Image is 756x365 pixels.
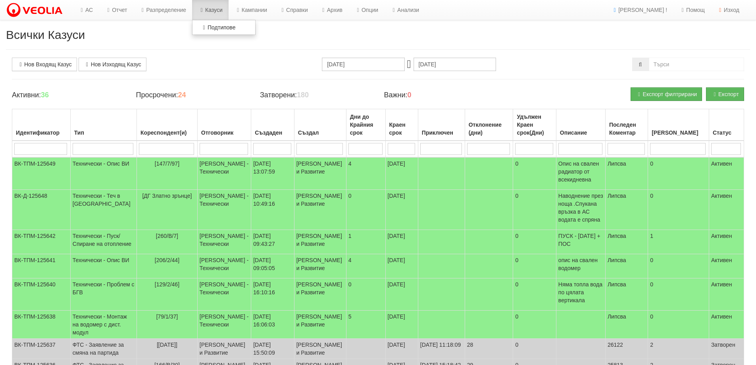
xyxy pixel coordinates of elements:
td: [DATE] 10:49:16 [251,190,294,230]
div: Идентификатор [14,127,68,138]
td: Активен [709,230,744,254]
td: 2 [648,339,709,359]
td: 28 [465,339,513,359]
th: Създаден: No sort applied, activate to apply an ascending sort [251,109,294,141]
td: [DATE] [385,190,418,230]
td: Активен [709,311,744,339]
p: Опис на свален радиатор от всекидневна [558,160,603,183]
span: [129/2/46] [155,281,179,288]
p: Няма топла вода по цялата вертикала [558,280,603,304]
th: Описание: No sort applied, activate to apply an ascending sort [556,109,605,141]
td: [PERSON_NAME] - Технически [197,230,251,254]
div: Описание [558,127,603,138]
span: 0 [348,281,352,288]
a: Нов Входящ Казус [12,58,77,71]
h2: Всички Казуси [6,28,750,41]
p: ПУСК - [DATE] + ПОС [558,232,603,248]
td: [PERSON_NAME] и Развитие [294,254,346,278]
a: Подтипове [192,22,255,33]
td: 0 [513,157,556,190]
td: [PERSON_NAME] - Технически [197,278,251,311]
td: 0 [648,254,709,278]
td: [PERSON_NAME] и Развитие [294,230,346,254]
td: Технически - Монтаж на водомер с дист. модул [70,311,137,339]
span: 26122 [608,342,623,348]
td: [DATE] 09:05:05 [251,254,294,278]
td: [PERSON_NAME] и Развитие [197,339,251,359]
th: Създал: No sort applied, activate to apply an ascending sort [294,109,346,141]
div: Статус [711,127,742,138]
td: [PERSON_NAME] и Развитие [294,278,346,311]
td: [DATE] 09:43:27 [251,230,294,254]
td: [DATE] [385,254,418,278]
span: [79/1/37] [156,313,178,320]
th: Приключен: No sort applied, activate to apply an ascending sort [418,109,465,141]
th: Кореспондент(и): No sort applied, activate to apply an ascending sort [137,109,198,141]
a: Нов Изходящ Казус [79,58,146,71]
td: ФТС - Заявление за смяна на партида [70,339,137,359]
td: 0 [513,339,556,359]
th: Отговорник: No sort applied, activate to apply an ascending sort [197,109,251,141]
b: 0 [408,91,412,99]
td: 1 [648,230,709,254]
td: Активен [709,254,744,278]
td: ВК-ТПМ-125641 [12,254,71,278]
th: Дни до Крайния срок: No sort applied, activate to apply an ascending sort [346,109,385,141]
span: 1 [348,233,352,239]
th: Удължен Краен срок(Дни): No sort applied, activate to apply an ascending sort [513,109,556,141]
td: ВК-ТПМ-125640 [12,278,71,311]
td: ВК-ТПМ-125638 [12,311,71,339]
td: ВК-ТПМ-125649 [12,157,71,190]
td: 0 [513,190,556,230]
div: Удължен Краен срок(Дни) [515,111,554,138]
span: 5 [348,313,352,320]
td: ВК-Д-125648 [12,190,71,230]
button: Експорт филтрирани [631,87,702,101]
span: [ДГ Златно зрънце] [142,193,192,199]
p: опис на свален водомер [558,256,603,272]
td: [DATE] 16:06:03 [251,311,294,339]
td: [DATE] 16:10:16 [251,278,294,311]
span: Липсва [608,233,626,239]
div: Тип [73,127,135,138]
div: Отклонение (дни) [467,119,511,138]
td: [PERSON_NAME] - Технически [197,254,251,278]
img: VeoliaLogo.png [6,2,66,19]
td: [PERSON_NAME] и Развитие [294,311,346,339]
th: Последен Коментар: No sort applied, activate to apply an ascending sort [605,109,648,141]
td: [DATE] [385,157,418,190]
td: ВК-ТПМ-125637 [12,339,71,359]
td: [DATE] [385,339,418,359]
div: Последен Коментар [608,119,646,138]
td: 0 [513,254,556,278]
td: [DATE] 15:50:09 [251,339,294,359]
div: Отговорник [200,127,249,138]
b: 36 [41,91,49,99]
th: Идентификатор: No sort applied, activate to apply an ascending sort [12,109,71,141]
td: Технически - Опис ВИ [70,157,137,190]
div: Приключен [420,127,463,138]
td: 0 [648,278,709,311]
b: 24 [178,91,186,99]
td: Активен [709,157,744,190]
td: [PERSON_NAME] и Развитие [294,190,346,230]
td: Технически - Опис ВИ [70,254,137,278]
p: Наводнение през ноща .Спукана връзка в АС водата е спряна [558,192,603,224]
td: 0 [648,311,709,339]
td: [DATE] [385,278,418,311]
span: 4 [348,160,352,167]
span: [[DATE]] [157,342,177,348]
span: [147/7/97] [155,160,179,167]
td: ВК-ТПМ-125642 [12,230,71,254]
td: Активен [709,278,744,311]
td: 0 [513,230,556,254]
h4: Затворени: [260,91,372,99]
span: [206/2/44] [155,257,179,263]
td: [DATE] 11:18:09 [418,339,465,359]
span: Липсва [608,193,626,199]
span: 0 [348,193,352,199]
td: Активен [709,190,744,230]
td: [PERSON_NAME] - Технически [197,311,251,339]
td: Технически - Пуск/Спиране на отопление [70,230,137,254]
td: 0 [513,311,556,339]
